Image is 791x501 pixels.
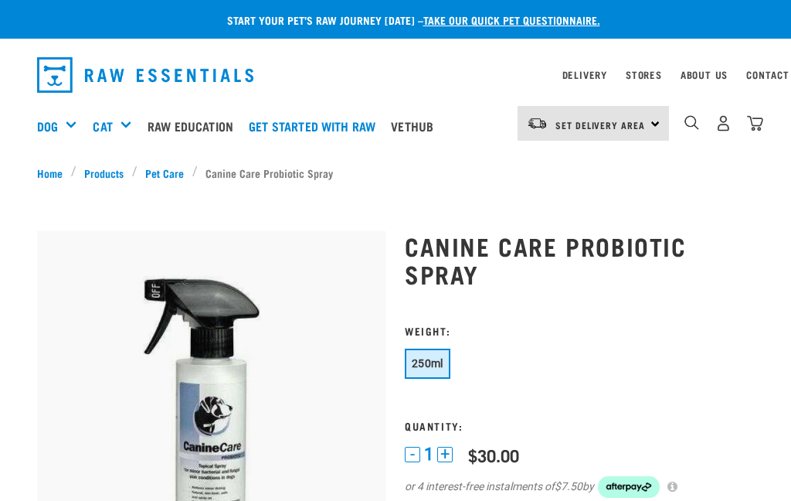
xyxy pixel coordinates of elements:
[684,115,699,130] img: home-icon-1@2x.png
[468,445,519,465] div: $30.00
[137,165,192,181] a: Pet Care
[681,72,728,77] a: About Us
[405,420,754,431] h3: Quantity:
[555,122,645,128] span: Set Delivery Area
[405,447,420,462] button: -
[555,479,582,495] span: $7.50
[437,447,453,462] button: +
[747,115,763,131] img: home-icon@2x.png
[37,117,58,135] a: Dog
[746,72,789,77] a: Contact
[37,165,71,181] a: Home
[562,72,607,77] a: Delivery
[37,57,253,93] img: Raw Essentials Logo
[424,446,433,462] span: 1
[25,51,766,99] nav: dropdown navigation
[405,325,754,336] h3: Weight:
[405,349,450,379] button: 250ml
[527,117,548,131] img: van-moving.png
[405,476,754,498] div: or 4 interest-free instalments of by
[423,17,600,22] a: take our quick pet questionnaire.
[387,95,445,157] a: Vethub
[93,117,112,135] a: Cat
[412,357,443,370] span: 250ml
[715,115,732,131] img: user.png
[76,165,132,181] a: Products
[626,72,662,77] a: Stores
[598,476,660,498] img: Afterpay
[144,95,245,157] a: Raw Education
[405,232,754,288] h1: Canine Care Probiotic Spray
[245,95,387,157] a: Get started with Raw
[37,165,754,181] nav: breadcrumbs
